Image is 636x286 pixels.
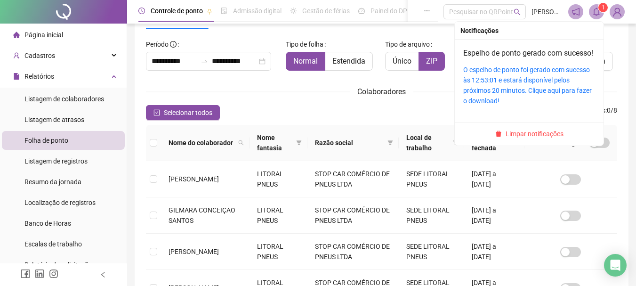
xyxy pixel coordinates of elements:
[572,8,580,16] span: notification
[35,269,44,278] span: linkedin
[151,7,203,15] span: Controle de ponto
[592,8,601,16] span: bell
[24,157,88,165] span: Listagem de registros
[207,8,212,14] span: pushpin
[491,128,567,139] button: Limpar notificações
[463,49,593,57] a: Espelho de ponto gerado com sucesso!
[358,8,365,14] span: dashboard
[236,136,246,150] span: search
[286,39,323,49] span: Tipo de folha
[170,41,177,48] span: info-circle
[13,32,20,38] span: home
[424,8,430,14] span: ellipsis
[370,7,407,15] span: Painel do DP
[357,87,406,96] span: Colaboradores
[24,178,81,186] span: Resumo da jornada
[153,109,160,116] span: check-square
[257,132,292,153] span: Nome fantasia
[169,138,234,148] span: Nome do colaborador
[315,138,384,148] span: Razão social
[250,234,307,270] td: LITORAL PNEUS
[531,7,563,17] span: [PERSON_NAME]
[296,140,302,146] span: filter
[24,73,54,80] span: Relatórios
[453,140,459,146] span: filter
[386,136,395,150] span: filter
[387,140,393,146] span: filter
[307,234,399,270] td: STOP CAR COMÉRCIO DE PNEUS LTDA
[293,57,318,65] span: Normal
[464,234,524,270] td: [DATE] a [DATE]
[13,73,20,80] span: file
[24,116,84,123] span: Listagem de atrasos
[602,4,605,11] span: 1
[233,7,282,15] span: Admissão digital
[399,234,464,270] td: SEDE LITORAL PNEUS
[169,175,219,183] span: [PERSON_NAME]
[201,57,208,65] span: swap-right
[13,52,20,59] span: user-add
[332,57,365,65] span: Estendida
[24,95,104,103] span: Listagem de colaboradores
[201,57,208,65] span: to
[514,8,521,16] span: search
[464,161,524,197] td: [DATE] a [DATE]
[24,31,63,39] span: Página inicial
[290,8,297,14] span: sun
[24,52,55,59] span: Cadastros
[598,3,608,12] sup: 1
[169,248,219,255] span: [PERSON_NAME]
[307,161,399,197] td: STOP CAR COMÉRCIO DE PNEUS LTDA
[464,197,524,234] td: [DATE] a [DATE]
[426,57,437,65] span: ZIP
[294,131,304,155] span: filter
[169,206,235,224] span: GILMARA CONCEIÇAO SANTOS
[164,107,212,118] span: Selecionar todos
[238,140,244,146] span: search
[399,197,464,234] td: SEDE LITORAL PNEUS
[49,269,58,278] span: instagram
[385,39,430,49] span: Tipo de arquivo
[100,271,106,278] span: left
[393,57,411,65] span: Único
[604,254,627,277] div: Open Intercom Messenger
[307,197,399,234] td: STOP CAR COMÉRCIO DE PNEUS LTDA
[495,131,502,137] span: delete
[610,5,624,19] img: 74325
[250,197,307,234] td: LITORAL PNEUS
[24,137,68,144] span: Folha de ponto
[302,7,350,15] span: Gestão de férias
[146,105,220,120] button: Selecionar todos
[506,129,564,139] span: Limpar notificações
[406,132,449,153] span: Local de trabalho
[24,220,71,227] span: Banco de Horas
[24,261,95,269] span: Relatório de solicitações
[221,8,227,14] span: file-done
[138,8,145,14] span: clock-circle
[24,199,96,206] span: Localização de registros
[250,161,307,197] td: LITORAL PNEUS
[463,66,592,105] a: O espelho de ponto foi gerado com sucesso às 12:53:01 e estará disponível pelos próximos 20 minut...
[399,161,464,197] td: SEDE LITORAL PNEUS
[146,41,169,48] span: Período
[460,25,598,36] div: Notificações
[24,240,82,248] span: Escalas de trabalho
[21,269,30,278] span: facebook
[451,131,460,155] span: filter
